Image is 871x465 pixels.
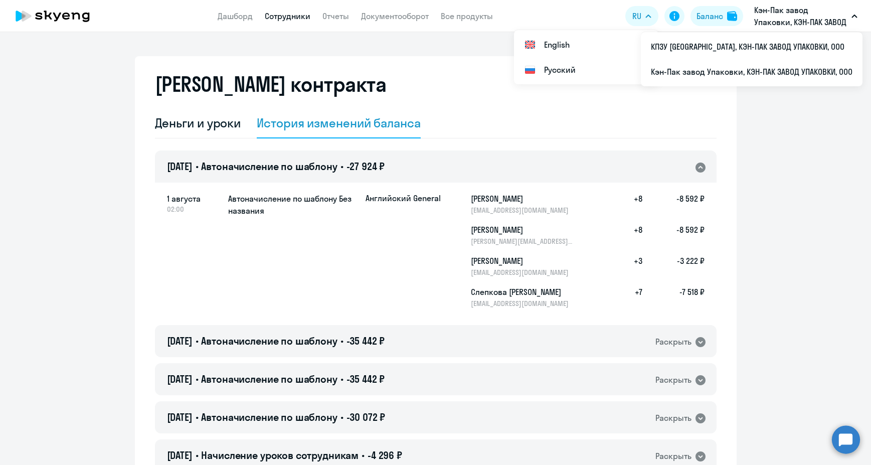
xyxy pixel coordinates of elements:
span: • [196,449,199,461]
div: Раскрыть [655,336,691,348]
span: • [340,373,343,385]
h5: +7 [610,286,642,308]
h5: -8 592 ₽ [642,224,705,246]
span: -35 442 ₽ [346,373,385,385]
h5: Слепкова [PERSON_NAME] [471,286,574,298]
span: • [196,373,199,385]
a: Все продукты [441,11,493,21]
p: [EMAIL_ADDRESS][DOMAIN_NAME] [471,206,574,215]
a: Сотрудники [265,11,310,21]
span: -30 072 ₽ [346,411,386,423]
p: [EMAIL_ADDRESS][DOMAIN_NAME] [471,268,574,277]
button: RU [625,6,658,26]
div: Деньги и уроки [155,115,241,131]
a: Отчеты [322,11,349,21]
span: [DATE] [167,335,193,347]
h5: +8 [610,193,642,215]
h5: [PERSON_NAME] [471,255,574,267]
p: [PERSON_NAME][EMAIL_ADDRESS][PERSON_NAME][DOMAIN_NAME] [471,237,574,246]
span: • [340,160,343,173]
h5: [PERSON_NAME] [471,193,574,205]
h2: [PERSON_NAME] контракта [155,72,387,96]
span: Автоначисление по шаблону [201,160,337,173]
button: Кэн-Пак завод Упаковки, КЭН-ПАК ЗАВОД УПАКОВКИ, ООО [749,4,862,28]
div: Баланс [696,10,723,22]
h5: -3 222 ₽ [642,255,705,277]
span: [DATE] [167,160,193,173]
span: • [340,411,343,423]
div: Раскрыть [655,450,691,462]
span: Автоначисление по шаблону [201,373,337,385]
span: • [196,160,199,173]
button: Балансbalance [690,6,743,26]
span: [DATE] [167,411,193,423]
span: -35 442 ₽ [346,335,385,347]
h5: -7 518 ₽ [642,286,705,308]
span: -27 924 ₽ [346,160,385,173]
p: Английский General [366,193,441,204]
h5: +8 [610,224,642,246]
span: 1 августа [167,193,220,205]
span: Начисление уроков сотрудникам [201,449,359,461]
h5: +3 [610,255,642,277]
div: Раскрыть [655,412,691,424]
div: Раскрыть [655,374,691,386]
span: • [362,449,365,461]
span: [DATE] [167,449,193,461]
span: Автоначисление по шаблону [201,411,337,423]
ul: RU [641,32,862,86]
span: • [196,411,199,423]
h5: [PERSON_NAME] [471,224,574,236]
a: Документооборот [361,11,429,21]
img: balance [727,11,737,21]
span: Автоначисление по шаблону [201,335,337,347]
p: Кэн-Пак завод Упаковки, КЭН-ПАК ЗАВОД УПАКОВКИ, ООО [754,4,847,28]
h5: Автоначисление по шаблону Без названия [228,193,358,217]
a: Дашборд [218,11,253,21]
span: 02:00 [167,205,220,214]
span: • [340,335,343,347]
div: История изменений баланса [257,115,421,131]
img: Русский [524,64,536,76]
span: RU [632,10,641,22]
span: -4 296 ₽ [368,449,402,461]
p: [EMAIL_ADDRESS][DOMAIN_NAME] [471,299,574,308]
img: English [524,39,536,51]
h5: -8 592 ₽ [642,193,705,215]
ul: RU [514,30,658,84]
span: [DATE] [167,373,193,385]
span: • [196,335,199,347]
